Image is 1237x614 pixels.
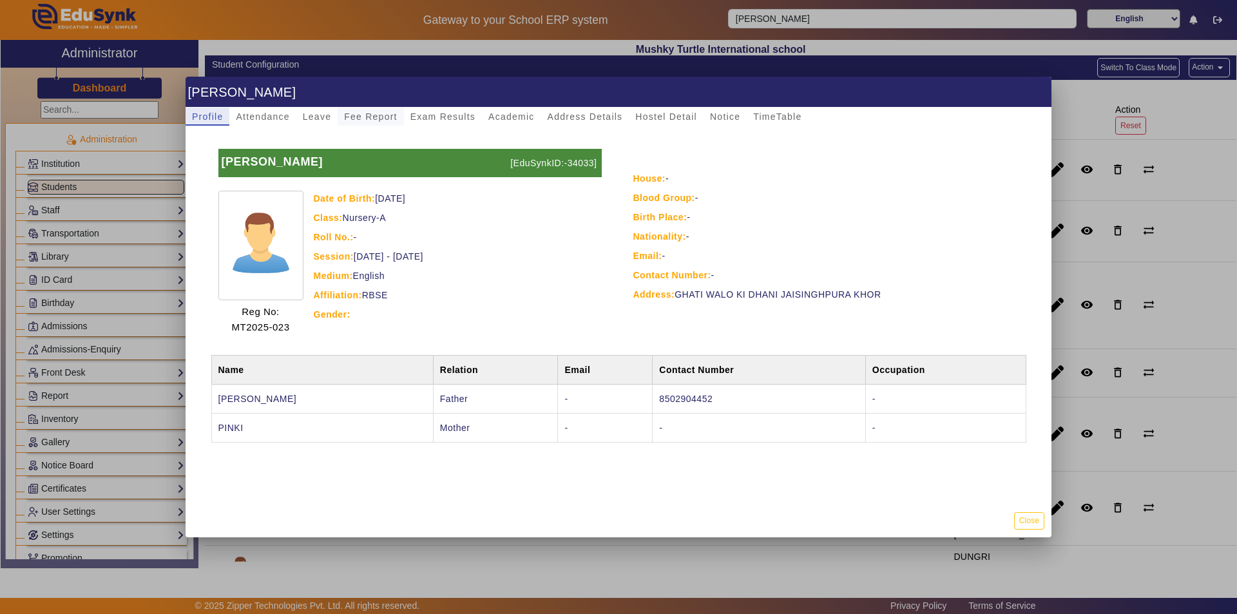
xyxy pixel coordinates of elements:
td: Mother [433,414,558,443]
span: Exam Results [410,112,475,121]
strong: Date of Birth: [314,193,376,204]
div: - [633,171,1022,186]
p: MT2025-023 [231,320,289,335]
b: [PERSON_NAME] [222,155,323,168]
div: - [633,190,1022,206]
span: Address Details [548,112,623,121]
span: TimeTable [753,112,801,121]
td: - [558,385,653,414]
th: Relation [433,356,558,385]
td: - [558,414,653,443]
strong: Session: [314,251,354,262]
strong: Email: [633,251,662,261]
th: Occupation [865,356,1026,385]
strong: Affiliation: [314,290,362,300]
div: RBSE [314,287,602,303]
div: - [633,267,1022,283]
h1: [PERSON_NAME] [186,77,1051,107]
button: Close [1014,512,1044,530]
strong: Birth Place: [633,212,687,222]
div: [DATE] - [DATE] [314,249,602,264]
p: Reg No: [231,304,289,320]
strong: Address: [633,289,675,300]
span: Notice [710,112,740,121]
strong: Nationality: [633,231,686,242]
td: PINKI [211,414,433,443]
strong: Gender: [314,309,350,320]
td: - [865,385,1026,414]
span: Attendance [236,112,289,121]
img: profile.png [218,191,303,300]
td: Father [433,385,558,414]
th: Name [211,356,433,385]
div: Nursery-A [314,210,602,225]
span: Hostel Detail [635,112,697,121]
div: - [314,229,602,245]
span: Profile [192,112,223,121]
th: Email [558,356,653,385]
strong: Class: [314,213,343,223]
div: - [633,209,1022,225]
div: [DATE] [314,191,602,206]
td: - [865,414,1026,443]
span: Leave [303,112,331,121]
strong: Medium: [314,271,353,281]
span: Fee Report [344,112,398,121]
p: [EduSynkID:-34033] [507,149,601,177]
div: English [314,268,602,283]
strong: House: [633,173,666,184]
td: - [653,414,865,443]
strong: Contact Number: [633,270,711,280]
span: Academic [488,112,534,121]
div: GHATI WALO KI DHANI JAISINGHPURA KHOR [633,287,1022,302]
td: 8502904452 [653,385,865,414]
td: [PERSON_NAME] [211,385,433,414]
div: - [633,248,1022,264]
strong: Roll No.: [314,232,354,242]
th: Contact Number [653,356,865,385]
strong: Blood Group: [633,193,695,203]
div: - [633,229,1022,244]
